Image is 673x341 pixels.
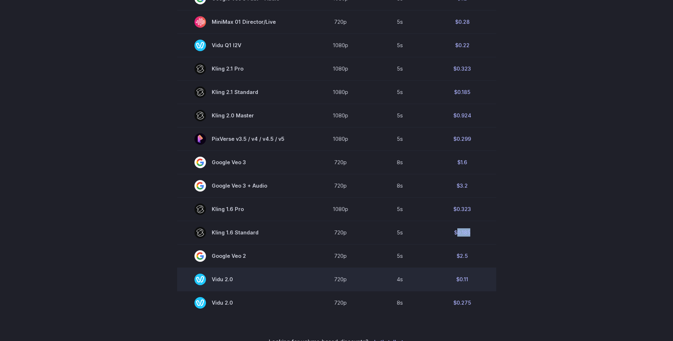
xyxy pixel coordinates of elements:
td: 1080p [310,197,372,221]
td: 720p [310,268,372,291]
td: $0.11 [429,268,496,291]
td: 5s [372,80,429,104]
td: $0.185 [429,80,496,104]
td: 1080p [310,80,372,104]
span: Google Veo 3 [194,157,292,168]
td: $0.28 [429,10,496,33]
td: $0.185 [429,221,496,244]
span: PixVerse v3.5 / v4 / v4.5 / v5 [194,133,292,145]
td: $0.924 [429,104,496,127]
span: Kling 1.6 Pro [194,203,292,215]
td: $1.6 [429,151,496,174]
td: 720p [310,221,372,244]
span: Kling 2.0 Master [194,110,292,121]
td: $2.5 [429,244,496,268]
td: 720p [310,151,372,174]
span: Google Veo 3 + Audio [194,180,292,192]
td: 5s [372,197,429,221]
td: $0.275 [429,291,496,314]
td: 720p [310,10,372,33]
td: 720p [310,174,372,197]
td: 1080p [310,33,372,57]
td: 5s [372,10,429,33]
td: 8s [372,291,429,314]
td: 5s [372,33,429,57]
td: 1080p [310,104,372,127]
span: Kling 2.1 Standard [194,86,292,98]
td: 5s [372,127,429,151]
td: 4s [372,268,429,291]
td: $3.2 [429,174,496,197]
td: $0.299 [429,127,496,151]
td: 1080p [310,57,372,80]
span: Kling 1.6 Standard [194,227,292,238]
span: Vidu 2.0 [194,274,292,285]
td: 720p [310,244,372,268]
td: 5s [372,57,429,80]
td: 5s [372,104,429,127]
span: Vidu Q1 I2V [194,40,292,51]
td: 8s [372,174,429,197]
td: 5s [372,244,429,268]
td: $0.323 [429,57,496,80]
td: 8s [372,151,429,174]
span: Kling 2.1 Pro [194,63,292,75]
span: Google Veo 2 [194,250,292,262]
td: 1080p [310,127,372,151]
td: $0.323 [429,197,496,221]
td: 720p [310,291,372,314]
span: MiniMax 01 Director/Live [194,16,292,28]
td: $0.22 [429,33,496,57]
td: 5s [372,221,429,244]
span: Vidu 2.0 [194,297,292,309]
